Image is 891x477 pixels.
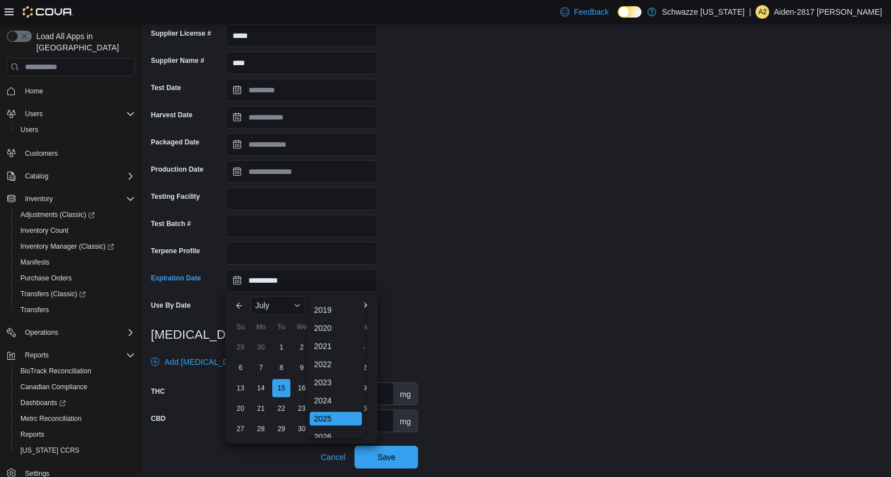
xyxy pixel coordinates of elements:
span: Home [20,84,135,98]
a: Purchase Orders [16,271,77,285]
a: Inventory Manager (Classic) [11,238,140,254]
span: Adjustments (Classic) [20,210,95,219]
div: 2025 [310,412,362,425]
span: Reports [20,348,135,362]
a: Inventory Manager (Classic) [16,240,119,253]
label: Use By Date [151,301,191,310]
div: day-29 [231,338,250,356]
label: Production Date [151,165,204,174]
span: [US_STATE] CCRS [20,446,79,455]
a: Users [16,123,43,137]
a: Adjustments (Classic) [11,207,140,223]
div: 2019 [310,303,362,317]
div: day-30 [252,338,270,356]
span: Load All Apps in [GEOGRAPHIC_DATA] [32,31,135,53]
input: Press the down key to open a popover containing a calendar. [226,133,378,156]
div: day-14 [252,379,270,397]
span: Purchase Orders [20,274,72,283]
div: day-30 [293,420,311,438]
span: Inventory [20,192,135,206]
div: 2022 [310,357,362,371]
span: Manifests [16,255,135,269]
span: Home [25,87,43,96]
div: Mo [252,318,270,336]
div: July, 2025 [230,337,373,439]
button: Inventory Count [11,223,140,238]
button: BioTrack Reconciliation [11,363,140,379]
span: Adjustments (Classic) [16,208,135,222]
div: day-15 [272,379,290,397]
label: Packaged Date [151,138,199,147]
a: Canadian Compliance [16,380,92,394]
a: Feedback [556,1,613,23]
p: Schwazze [US_STATE] [662,5,745,19]
a: Transfers (Classic) [16,287,90,301]
button: Transfers [11,302,140,318]
span: Reports [20,430,44,439]
button: Operations [2,325,140,340]
span: Transfers (Classic) [16,287,135,301]
a: Manifests [16,255,54,269]
span: Catalog [25,172,48,181]
button: Cancel [316,446,351,469]
button: Catalog [20,169,53,183]
span: Reports [16,428,135,441]
div: day-16 [293,379,311,397]
button: Users [20,107,47,121]
a: Adjustments (Classic) [16,208,99,222]
button: Reports [11,427,140,442]
button: Metrc Reconciliation [11,411,140,427]
span: Inventory Count [20,226,69,235]
span: Canadian Compliance [20,382,87,391]
span: Canadian Compliance [16,380,135,394]
span: Customers [25,149,58,158]
div: 2023 [310,376,362,389]
label: Test Date [151,83,181,92]
span: A2 [758,5,767,19]
button: Save [354,446,418,469]
div: day-6 [231,359,250,377]
span: Save [377,452,395,463]
div: Su [231,318,250,336]
button: Previous Month [230,296,248,314]
div: day-28 [252,420,270,438]
div: day-29 [272,420,290,438]
button: Manifests [11,254,140,270]
button: Inventory [2,191,140,207]
div: 2021 [310,339,362,353]
span: Transfers [20,305,49,314]
span: Dashboards [20,398,66,407]
div: We [293,318,311,336]
span: Metrc Reconciliation [20,414,82,423]
label: Supplier Name # [151,56,204,65]
div: 2020 [310,321,362,335]
a: Customers [20,147,62,160]
input: Press the down key to enter a popover containing a calendar. Press the escape key to close the po... [226,269,378,292]
span: Customers [20,146,135,160]
div: Aiden-2817 Cano [755,5,769,19]
a: [US_STATE] CCRS [16,444,84,457]
span: Dashboards [16,396,135,410]
span: Transfers (Classic) [20,289,86,299]
button: Reports [20,348,53,362]
div: mg [393,410,417,432]
a: Dashboards [11,395,140,411]
label: Harvest Date [151,110,192,120]
button: Customers [2,144,140,161]
p: | [749,5,751,19]
span: Cancel [321,452,346,463]
a: Home [20,84,48,98]
span: Inventory Manager (Classic) [16,240,135,253]
label: Terpene Profile [151,246,200,255]
span: Catalog [20,169,135,183]
button: Operations [20,326,63,339]
a: Reports [16,428,49,441]
label: Expiration Date [151,274,201,283]
button: Add [MEDICAL_DATA] [146,351,250,373]
div: day-2 [293,338,311,356]
label: THC [151,387,165,396]
span: BioTrack Reconciliation [16,364,135,378]
input: Press the down key to open a popover containing a calendar. [226,160,378,183]
span: Users [20,107,135,121]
